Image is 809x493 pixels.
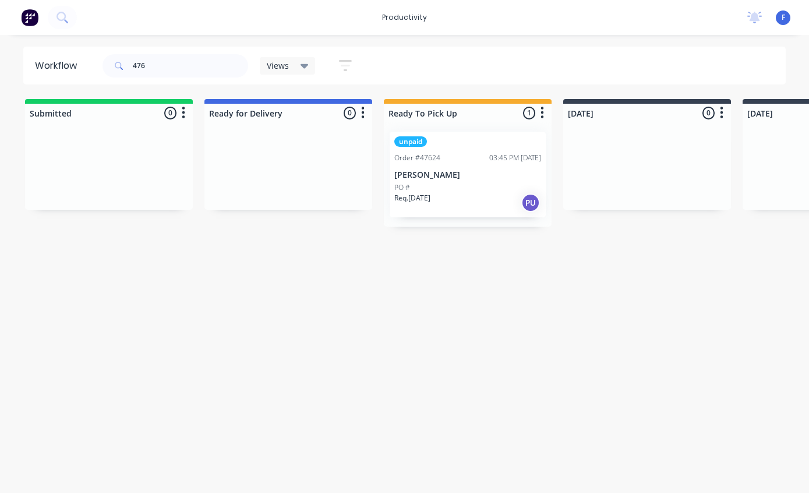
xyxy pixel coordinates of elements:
[21,9,38,26] img: Factory
[489,153,541,163] div: 03:45 PM [DATE]
[267,59,289,72] span: Views
[133,54,248,78] input: Search for orders...
[394,136,427,147] div: unpaid
[394,193,430,203] p: Req. [DATE]
[390,132,546,217] div: unpaidOrder #4762403:45 PM [DATE][PERSON_NAME]PO #Req.[DATE]PU
[394,182,410,193] p: PO #
[521,193,540,212] div: PU
[394,170,541,180] p: [PERSON_NAME]
[394,153,440,163] div: Order #47624
[376,9,433,26] div: productivity
[35,59,83,73] div: Workflow
[782,12,785,23] span: F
